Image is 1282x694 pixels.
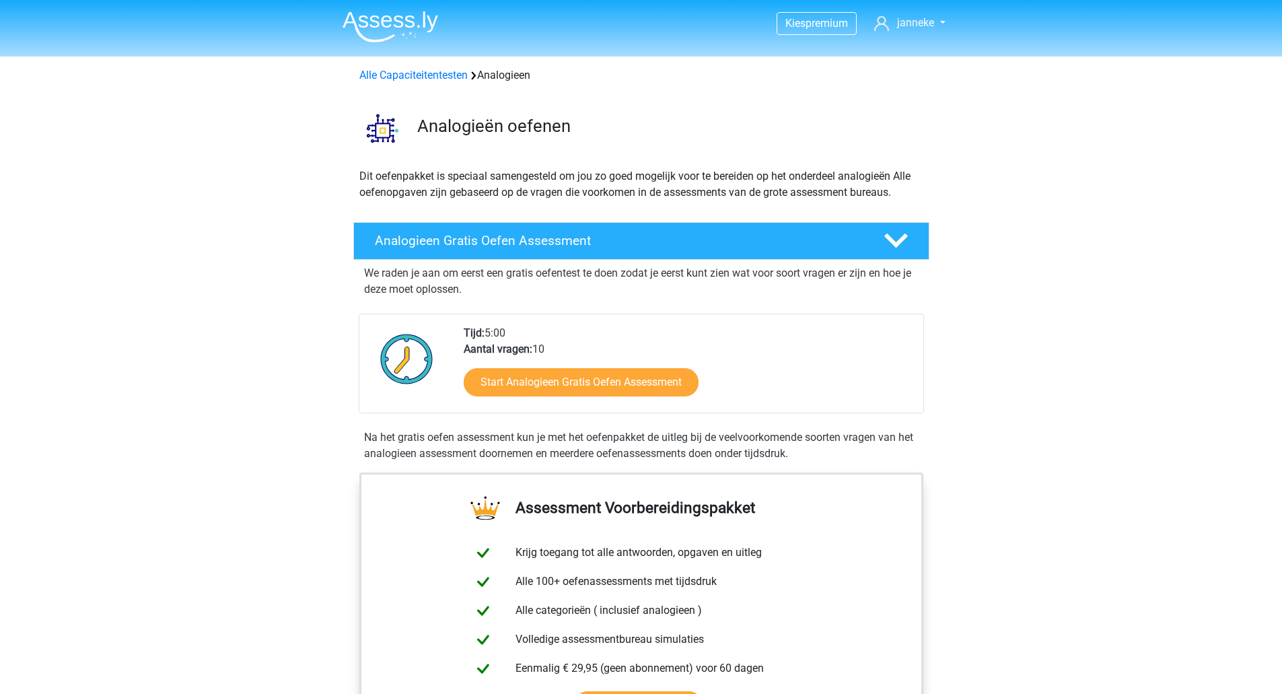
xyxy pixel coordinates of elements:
img: Assessly [343,11,438,42]
span: janneke [897,16,934,29]
div: 5:00 10 [454,325,923,413]
div: Analogieen [354,67,929,83]
div: Na het gratis oefen assessment kun je met het oefenpakket de uitleg bij de veelvoorkomende soorte... [359,429,924,462]
img: analogieen [354,100,411,157]
a: Start Analogieen Gratis Oefen Assessment [464,368,699,396]
p: We raden je aan om eerst een gratis oefentest te doen zodat je eerst kunt zien wat voor soort vra... [364,265,919,298]
img: Klok [373,325,441,392]
a: Kiespremium [777,14,856,32]
span: premium [806,17,848,30]
a: Analogieen Gratis Oefen Assessment [348,222,935,260]
b: Tijd: [464,326,485,339]
a: janneke [869,15,950,31]
h4: Analogieen Gratis Oefen Assessment [375,233,862,248]
a: Alle Capaciteitentesten [359,69,468,81]
span: Kies [785,17,806,30]
p: Dit oefenpakket is speciaal samengesteld om jou zo goed mogelijk voor te bereiden op het onderdee... [359,168,923,201]
h3: Analogieën oefenen [417,116,919,137]
b: Aantal vragen: [464,343,532,355]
